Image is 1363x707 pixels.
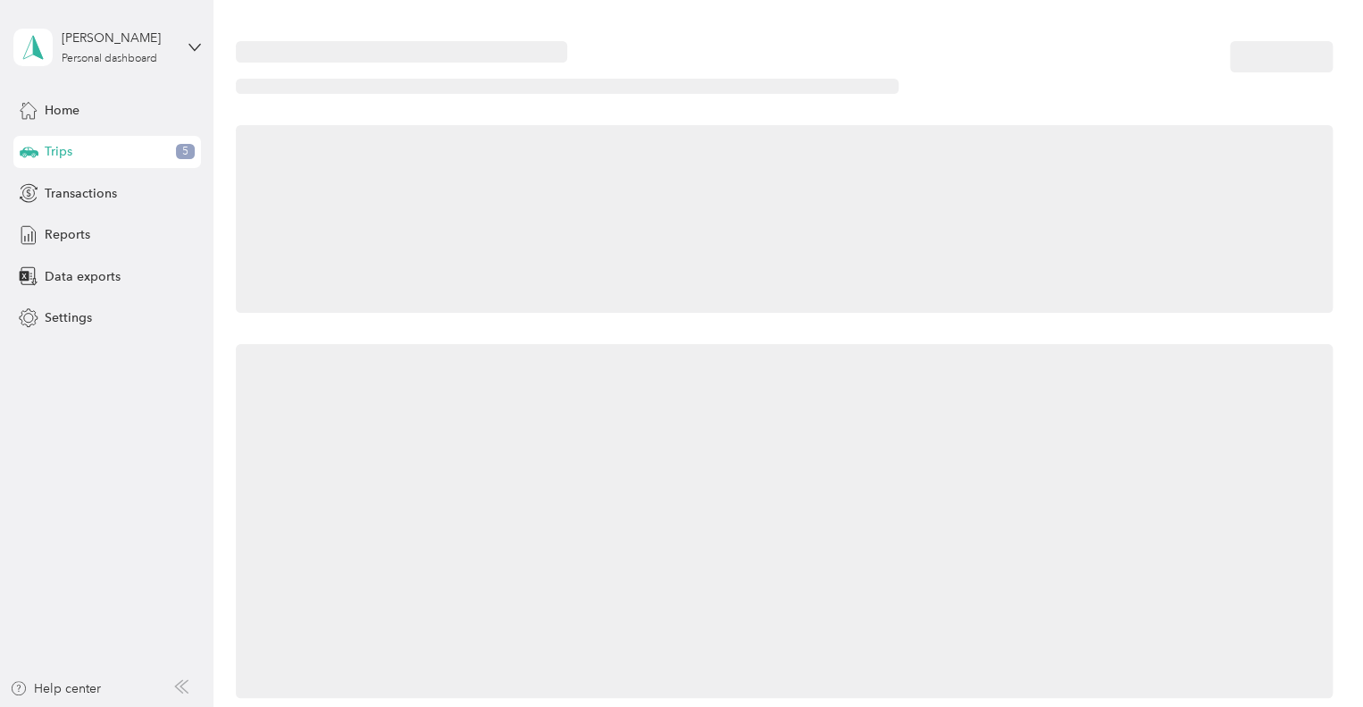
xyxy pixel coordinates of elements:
span: Home [45,101,79,120]
div: [PERSON_NAME] [62,29,173,47]
span: Settings [45,308,92,327]
button: Help center [10,679,101,698]
span: Reports [45,225,90,244]
div: Personal dashboard [62,54,157,64]
iframe: Everlance-gr Chat Button Frame [1263,607,1363,707]
span: Transactions [45,184,117,203]
span: Data exports [45,267,121,286]
span: 5 [176,144,195,160]
span: Trips [45,142,72,161]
